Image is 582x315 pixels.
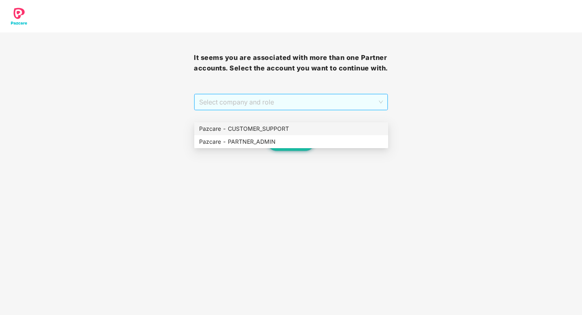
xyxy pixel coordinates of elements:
h3: It seems you are associated with more than one Partner accounts. Select the account you want to c... [194,53,388,73]
div: Pazcare - PARTNER_ADMIN [194,135,388,148]
div: Pazcare - CUSTOMER_SUPPORT [199,124,383,133]
span: Select company and role [199,94,382,110]
div: Pazcare - CUSTOMER_SUPPORT [194,122,388,135]
div: Pazcare - PARTNER_ADMIN [199,137,383,146]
